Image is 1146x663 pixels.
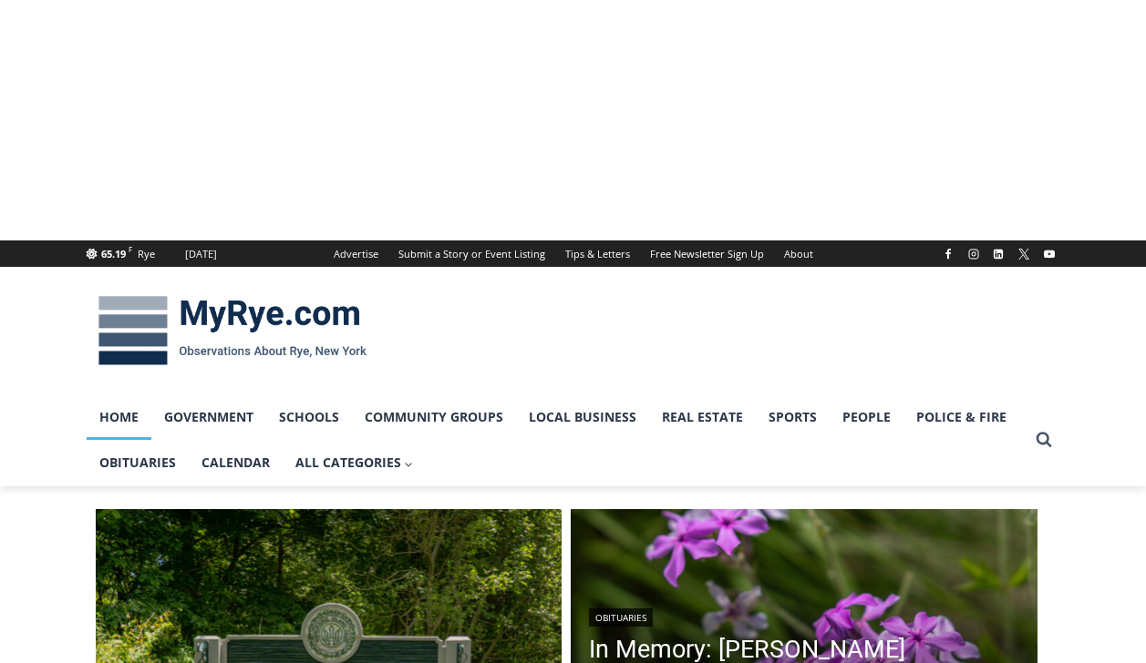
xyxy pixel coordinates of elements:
[555,240,640,267] a: Tips & Letters
[830,394,903,440] a: People
[352,394,516,440] a: Community Groups
[963,243,985,265] a: Instagram
[129,244,132,254] span: F
[903,394,1019,440] a: Police & Fire
[295,453,414,473] span: All Categories
[589,608,653,627] a: Obituaries
[266,394,352,440] a: Schools
[774,240,823,267] a: About
[189,440,283,485] a: Calendar
[324,240,388,267] a: Advertise
[87,283,378,378] img: MyRye.com
[101,247,126,260] span: 65.19
[138,246,155,262] div: Rye
[87,394,1027,486] nav: Primary Navigation
[87,394,151,440] a: Home
[987,243,1009,265] a: Linkedin
[185,246,217,262] div: [DATE]
[151,394,266,440] a: Government
[324,240,823,267] nav: Secondary Navigation
[756,394,830,440] a: Sports
[283,440,427,485] a: All Categories
[388,240,555,267] a: Submit a Story or Event Listing
[937,243,959,265] a: Facebook
[516,394,649,440] a: Local Business
[1013,243,1035,265] a: X
[649,394,756,440] a: Real Estate
[87,440,189,485] a: Obituaries
[1038,243,1060,265] a: YouTube
[1027,423,1060,456] button: View Search Form
[640,240,774,267] a: Free Newsletter Sign Up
